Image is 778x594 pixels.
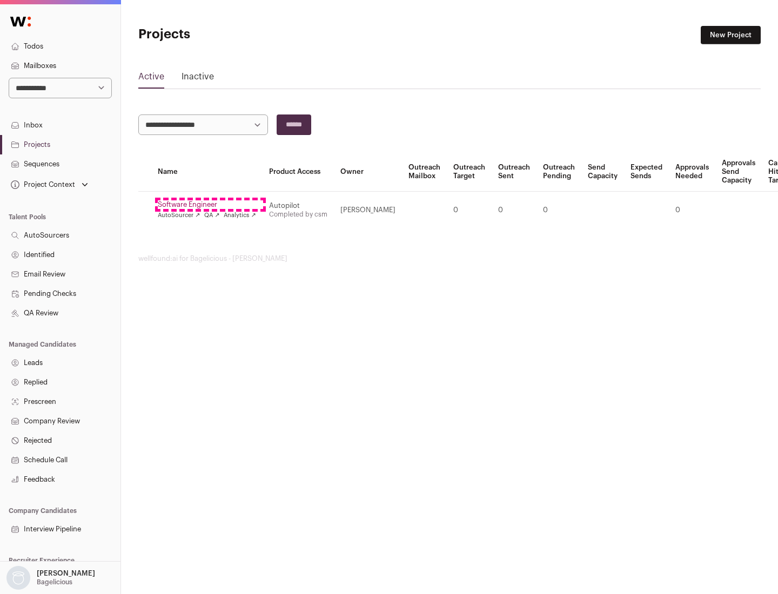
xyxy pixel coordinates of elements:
[536,192,581,229] td: 0
[269,211,327,218] a: Completed by csm
[138,254,761,263] footer: wellfound:ai for Bagelicious - [PERSON_NAME]
[9,180,75,189] div: Project Context
[492,152,536,192] th: Outreach Sent
[224,211,256,220] a: Analytics ↗
[447,192,492,229] td: 0
[334,152,402,192] th: Owner
[701,26,761,44] a: New Project
[4,566,97,590] button: Open dropdown
[182,70,214,87] a: Inactive
[624,152,669,192] th: Expected Sends
[269,201,327,210] div: Autopilot
[138,26,346,43] h1: Projects
[334,192,402,229] td: [PERSON_NAME]
[492,192,536,229] td: 0
[37,569,95,578] p: [PERSON_NAME]
[402,152,447,192] th: Outreach Mailbox
[715,152,762,192] th: Approvals Send Capacity
[158,200,256,209] a: Software Engineer
[4,11,37,32] img: Wellfound
[263,152,334,192] th: Product Access
[447,152,492,192] th: Outreach Target
[37,578,72,586] p: Bagelicious
[581,152,624,192] th: Send Capacity
[151,152,263,192] th: Name
[9,177,90,192] button: Open dropdown
[669,192,715,229] td: 0
[204,211,219,220] a: QA ↗
[138,70,164,87] a: Active
[6,566,30,590] img: nopic.png
[669,152,715,192] th: Approvals Needed
[536,152,581,192] th: Outreach Pending
[158,211,200,220] a: AutoSourcer ↗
